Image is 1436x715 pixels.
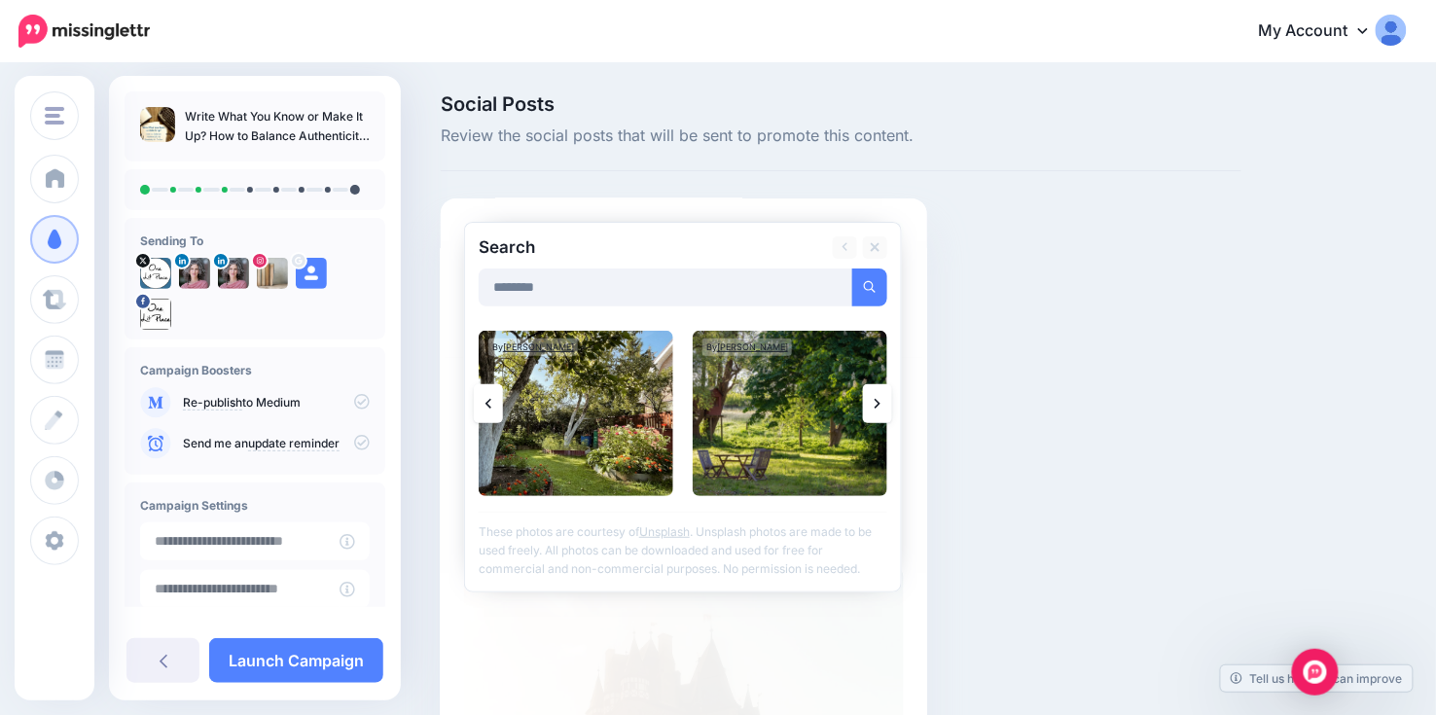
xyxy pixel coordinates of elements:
img: user_default_image.png [296,258,327,289]
a: Re-publish [183,395,242,411]
p: These photos are courtesy of . Unsplash photos are made to be used freely. All photos can be down... [479,512,887,578]
a: [PERSON_NAME] [503,341,574,352]
img: 49724003_233771410843130_8501858999036018688_n-bsa100218.jpg [257,258,288,289]
div: Open Intercom Messenger [1292,649,1339,696]
span: Social Posts [441,94,1241,114]
a: Tell us how we can improve [1221,665,1413,692]
p: to Medium [183,394,370,411]
img: menu.png [45,107,64,125]
h2: Search [479,239,535,256]
a: Unsplash [639,524,690,539]
img: 1726150330966-36859.png [218,258,249,289]
p: Send me an [183,435,370,452]
img: Two weeks ago we’ve spent the long weekend near the Schlei, a Fjord from the Baltic Sea in northe... [693,331,887,496]
p: Write What You Know or Make It Up? How to Balance Authenticity and Creativity in Fiction [185,107,370,146]
h4: Campaign Settings [140,498,370,513]
a: [PERSON_NAME] [717,341,788,352]
a: My Account [1239,8,1407,55]
div: By [488,339,578,356]
h4: Campaign Boosters [140,363,370,377]
div: By [702,339,792,356]
span: Review the social posts that will be sent to promote this content. [441,124,1241,149]
a: update reminder [248,436,340,451]
img: mjLeI_jM-21866.jpg [140,258,171,289]
img: 1726150330966-36859.png [179,258,210,289]
img: 13043414_449461611913243_5098636831964495478_n-bsa31789.jpg [140,299,171,330]
img: Missinglettr [18,15,150,48]
h4: Sending To [140,233,370,248]
img: 3d9a91cb5e6b9b8dd5857ed2773c408e_thumb.jpg [140,107,175,142]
